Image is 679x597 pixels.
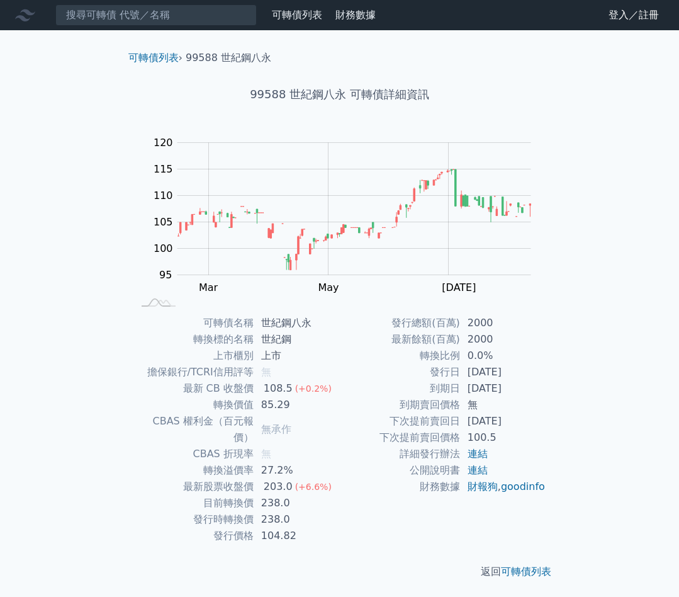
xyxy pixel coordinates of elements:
td: 發行日 [340,364,460,380]
td: 發行時轉換價 [133,511,254,528]
tspan: May [318,281,339,293]
tspan: Mar [199,281,218,293]
p: 返回 [118,564,561,579]
div: 203.0 [261,479,295,495]
span: (+6.6%) [295,482,332,492]
td: 下次提前賣回價格 [340,429,460,446]
li: 99588 世紀鋼八永 [186,50,271,65]
h1: 99588 世紀鋼八永 可轉債詳細資訊 [118,86,561,103]
td: 發行價格 [133,528,254,544]
td: CBAS 權利金（百元報價） [133,413,254,446]
a: 財報狗 [468,480,498,492]
g: Chart [147,137,550,293]
a: 可轉債列表 [272,9,322,21]
td: 最新股票收盤價 [133,479,254,495]
tspan: 115 [154,163,173,175]
a: 財務數據 [335,9,376,21]
div: 108.5 [261,380,295,397]
span: (+0.2%) [295,384,332,394]
td: , [460,479,546,495]
td: 可轉債名稱 [133,315,254,331]
td: 100.5 [460,429,546,446]
td: [DATE] [460,364,546,380]
td: 上市櫃別 [133,348,254,364]
tspan: 105 [154,216,173,228]
td: 發行總額(百萬) [340,315,460,331]
td: 世紀鋼八永 [254,315,340,331]
td: 238.0 [254,495,340,511]
span: 無 [261,366,271,378]
td: 最新餘額(百萬) [340,331,460,348]
a: 可轉債列表 [128,52,179,64]
td: 下次提前賣回日 [340,413,460,429]
li: › [128,50,182,65]
span: 無承作 [261,423,291,435]
td: 世紀鋼 [254,331,340,348]
td: 2000 [460,331,546,348]
td: [DATE] [460,380,546,397]
td: 27.2% [254,462,340,479]
tspan: 110 [154,190,173,202]
tspan: [DATE] [442,281,476,293]
td: 財務數據 [340,479,460,495]
tspan: 120 [154,137,173,149]
td: 最新 CB 收盤價 [133,380,254,397]
td: 0.0% [460,348,546,364]
td: 轉換價值 [133,397,254,413]
td: 轉換比例 [340,348,460,364]
tspan: 95 [159,269,172,281]
input: 搜尋可轉債 代號／名稱 [55,4,257,26]
a: 連結 [468,448,488,460]
td: 85.29 [254,397,340,413]
td: 目前轉換價 [133,495,254,511]
td: 公開說明書 [340,462,460,479]
a: 可轉債列表 [501,566,551,577]
a: 登入／註冊 [598,5,669,25]
td: 詳細發行辦法 [340,446,460,462]
a: goodinfo [501,480,545,492]
td: 2000 [460,315,546,331]
td: 無 [460,397,546,413]
span: 無 [261,448,271,460]
td: 104.82 [254,528,340,544]
td: 到期日 [340,380,460,397]
td: 轉換標的名稱 [133,331,254,348]
td: CBAS 折現率 [133,446,254,462]
td: 轉換溢價率 [133,462,254,479]
td: 238.0 [254,511,340,528]
td: 到期賣回價格 [340,397,460,413]
a: 連結 [468,464,488,476]
td: 擔保銀行/TCRI信用評等 [133,364,254,380]
td: [DATE] [460,413,546,429]
tspan: 100 [154,242,173,254]
td: 上市 [254,348,340,364]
